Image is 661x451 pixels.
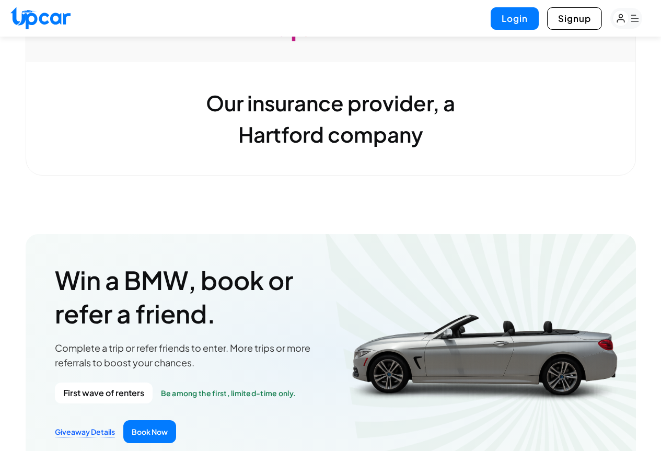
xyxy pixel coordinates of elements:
[547,7,602,30] button: Signup
[123,420,176,443] button: Book Now
[55,426,115,437] a: Giveaway Details
[491,7,539,30] button: Login
[55,263,331,330] h2: Win a BMW, book or refer a friend.
[26,62,635,175] div: Our insurance provider, a Hartford company
[161,388,296,398] span: Be among the first, limited-time only.
[55,383,153,403] span: First wave of renters
[10,7,71,29] img: Upcar Logo
[55,341,331,370] p: Complete a trip or refer friends to enter. More trips or more referrals to boost your chances.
